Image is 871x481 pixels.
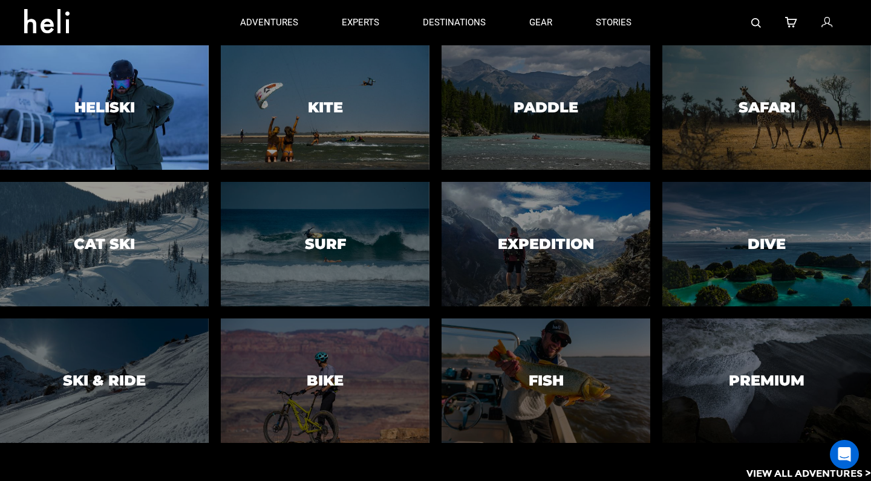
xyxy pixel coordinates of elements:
p: adventures [240,16,298,29]
a: PremiumPremium image [662,318,871,443]
h3: Dive [748,236,786,252]
h3: Kite [308,100,343,115]
div: Open Intercom Messenger [830,440,859,469]
h3: Cat Ski [74,236,135,252]
h3: Safari [739,100,795,115]
h3: Surf [305,236,346,252]
h3: Fish [529,373,564,389]
p: View All Adventures > [746,467,871,481]
img: search-bar-icon.svg [751,18,761,28]
h3: Ski & Ride [63,373,146,389]
h3: Bike [307,373,344,389]
h3: Paddle [514,100,578,115]
p: destinations [423,16,486,29]
h3: Heliski [74,100,135,115]
h3: Expedition [498,236,594,252]
h3: Premium [729,373,804,389]
p: experts [342,16,379,29]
